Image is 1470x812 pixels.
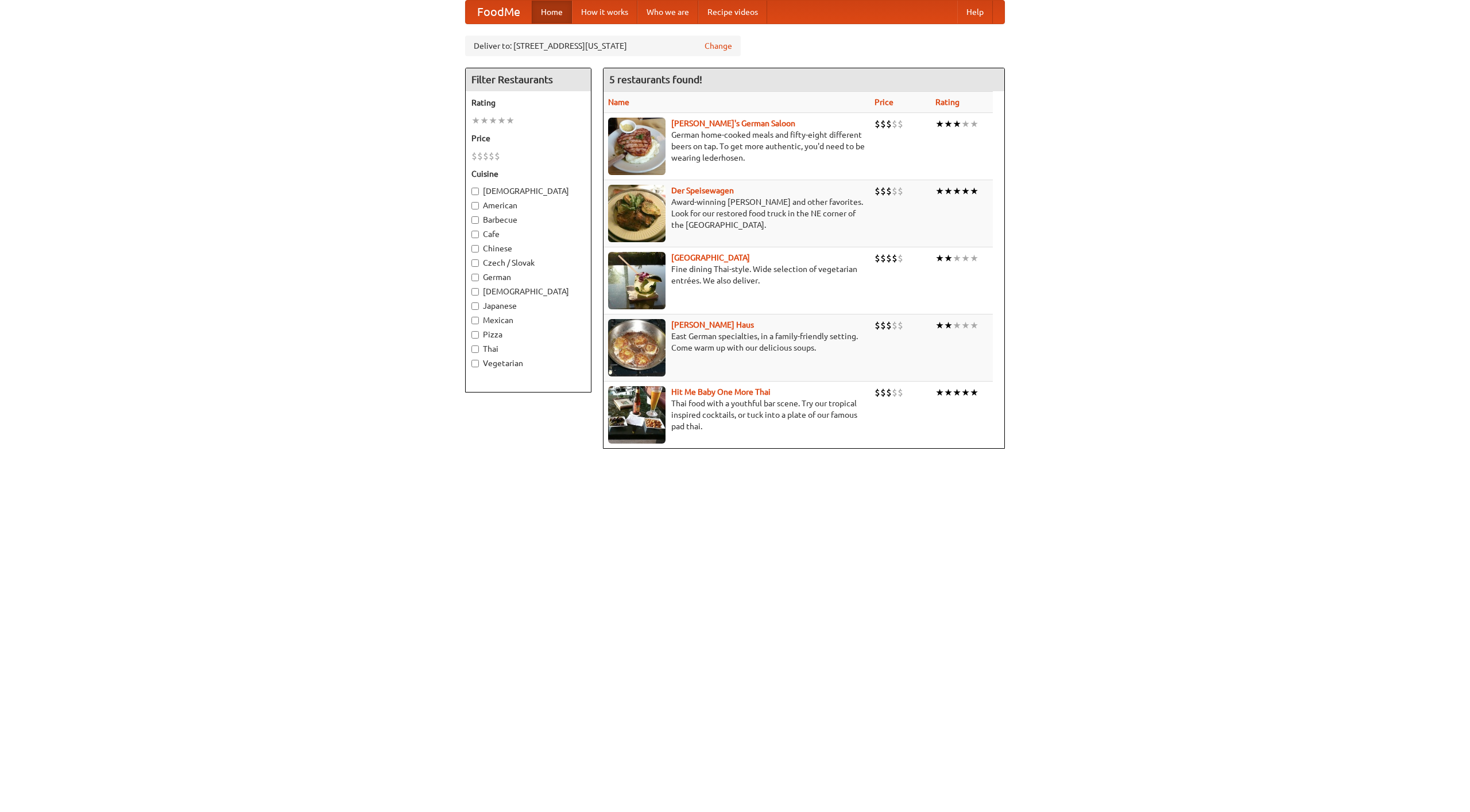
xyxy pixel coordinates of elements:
li: $ [483,150,489,162]
li: ★ [970,252,978,265]
label: Pizza [471,329,585,340]
li: $ [892,118,898,130]
h4: Filter Restaurants [466,68,591,91]
a: Recipe videos [698,1,767,24]
input: Pizza [471,331,479,339]
ng-pluralize: 5 restaurants found! [609,74,702,85]
a: [PERSON_NAME]'s German Saloon [671,119,795,128]
li: ★ [953,319,961,332]
li: $ [477,150,483,162]
li: $ [875,252,880,265]
h5: Rating [471,97,585,108]
li: $ [898,252,903,265]
li: ★ [944,252,953,265]
li: ★ [935,386,944,399]
a: Hit Me Baby One More Thai [671,387,771,397]
a: FoodMe [466,1,532,24]
li: ★ [497,114,506,127]
img: babythai.jpg [608,386,666,444]
li: $ [489,150,494,162]
li: $ [886,386,892,399]
li: $ [880,118,886,130]
li: $ [898,185,903,197]
label: Barbecue [471,214,585,226]
li: ★ [961,185,970,197]
input: Japanese [471,302,479,310]
li: $ [880,386,886,399]
li: ★ [970,386,978,399]
li: ★ [961,319,970,332]
p: German home-cooked meals and fifty-eight different beers on tap. To get more authentic, you'd nee... [608,129,865,164]
li: $ [892,252,898,265]
a: Price [875,98,893,107]
li: ★ [935,252,944,265]
li: ★ [953,118,961,130]
li: ★ [935,185,944,197]
input: [DEMOGRAPHIC_DATA] [471,188,479,195]
input: Czech / Slovak [471,259,479,267]
a: Home [532,1,572,24]
img: esthers.jpg [608,118,666,175]
li: $ [898,319,903,332]
b: [GEOGRAPHIC_DATA] [671,253,750,262]
li: $ [875,386,880,399]
li: $ [494,150,500,162]
img: satay.jpg [608,252,666,309]
li: $ [886,252,892,265]
label: [DEMOGRAPHIC_DATA] [471,286,585,297]
input: German [471,274,479,281]
label: Chinese [471,243,585,254]
li: $ [875,319,880,332]
label: Vegetarian [471,358,585,369]
label: Mexican [471,314,585,326]
a: Help [957,1,993,24]
h5: Cuisine [471,168,585,180]
li: ★ [935,319,944,332]
input: Mexican [471,317,479,324]
li: ★ [961,252,970,265]
li: $ [892,319,898,332]
label: Czech / Slovak [471,257,585,269]
a: Der Speisewagen [671,186,734,195]
li: ★ [970,185,978,197]
li: ★ [506,114,514,127]
label: Cafe [471,228,585,240]
li: $ [880,319,886,332]
a: Rating [935,98,960,107]
li: $ [875,118,880,130]
li: $ [886,319,892,332]
input: Barbecue [471,216,479,224]
h5: Price [471,133,585,144]
li: ★ [953,386,961,399]
li: ★ [970,319,978,332]
li: ★ [961,386,970,399]
p: Award-winning [PERSON_NAME] and other favorites. Look for our restored food truck in the NE corne... [608,196,865,231]
label: American [471,200,585,211]
label: German [471,271,585,283]
p: Thai food with a youthful bar scene. Try our tropical inspired cocktails, or tuck into a plate of... [608,398,865,432]
input: Thai [471,345,479,353]
label: [DEMOGRAPHIC_DATA] [471,185,585,197]
p: Fine dining Thai-style. Wide selection of vegetarian entrées. We also deliver. [608,263,865,286]
a: [PERSON_NAME] Haus [671,320,754,329]
a: Change [705,40,732,52]
li: ★ [970,118,978,130]
li: ★ [944,386,953,399]
li: ★ [944,319,953,332]
li: $ [880,252,886,265]
a: Who we are [637,1,698,24]
input: Chinese [471,245,479,252]
label: Japanese [471,300,585,312]
li: $ [892,386,898,399]
input: [DEMOGRAPHIC_DATA] [471,288,479,296]
li: $ [880,185,886,197]
img: kohlhaus.jpg [608,319,666,376]
li: ★ [953,252,961,265]
li: $ [892,185,898,197]
label: Thai [471,343,585,355]
li: $ [898,118,903,130]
